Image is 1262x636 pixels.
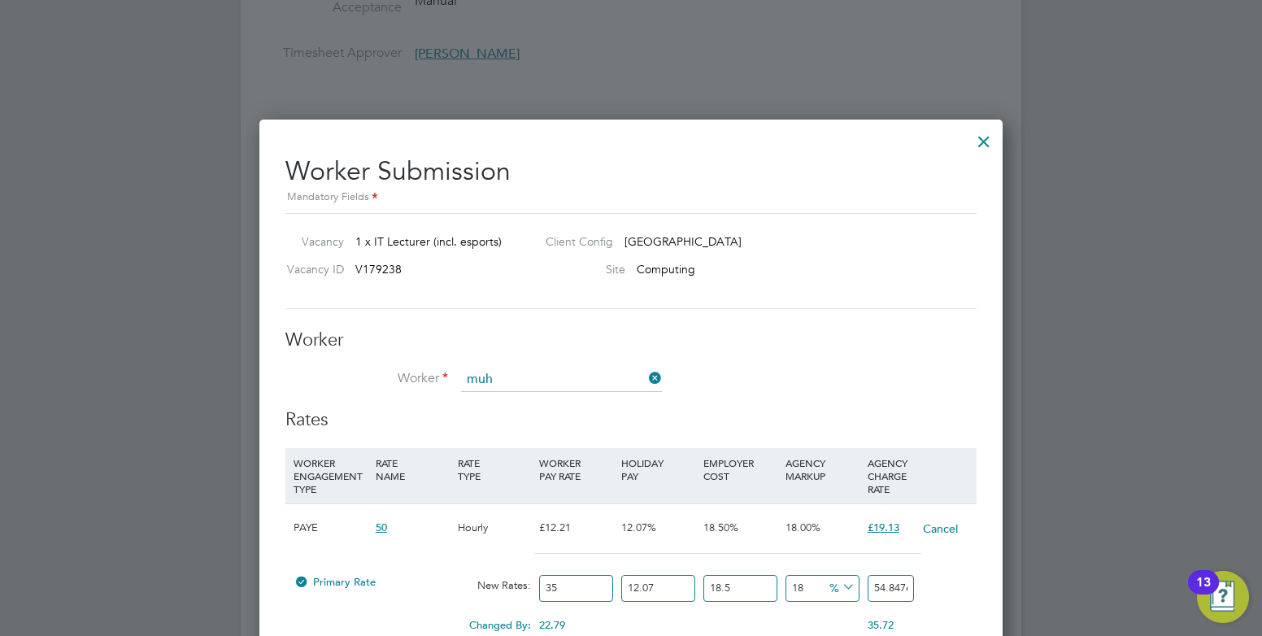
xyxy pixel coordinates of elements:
span: Primary Rate [294,575,376,589]
h2: Worker Submission [285,142,977,207]
span: % [824,577,857,595]
span: Computing [637,262,695,277]
label: Site [533,262,625,277]
label: Vacancy [279,234,344,249]
div: Mandatory Fields [285,189,977,207]
button: Open Resource Center, 13 new notifications [1197,571,1249,623]
div: 13 [1196,582,1211,603]
span: 18.50% [703,521,738,534]
span: 1 x IT Lecturer (incl. esports) [355,234,502,249]
div: PAYE [289,504,372,551]
h3: Worker [285,329,977,352]
div: HOLIDAY PAY [617,448,699,490]
input: Search for... [461,368,662,392]
label: Worker [285,370,448,387]
div: WORKER ENGAGEMENT TYPE [289,448,372,503]
label: Client Config [533,234,613,249]
label: Vacancy ID [279,262,344,277]
div: WORKER PAY RATE [535,448,617,490]
span: 18.00% [785,521,820,534]
div: EMPLOYER COST [699,448,781,490]
div: £12.21 [535,504,617,551]
button: Cancel [922,521,959,537]
div: RATE TYPE [454,448,536,490]
div: RATE NAME [372,448,454,490]
span: V179238 [355,262,402,277]
span: 35.72 [868,618,894,632]
div: AGENCY CHARGE RATE [864,448,918,503]
span: £19.13 [868,521,899,534]
span: 50 [376,521,387,534]
div: Hourly [454,504,536,551]
span: 12.07% [621,521,656,534]
span: [GEOGRAPHIC_DATA] [624,234,742,249]
h3: Rates [285,408,977,432]
span: 22.79 [539,618,565,632]
div: New Rates: [454,570,536,601]
div: AGENCY MARKUP [781,448,864,490]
